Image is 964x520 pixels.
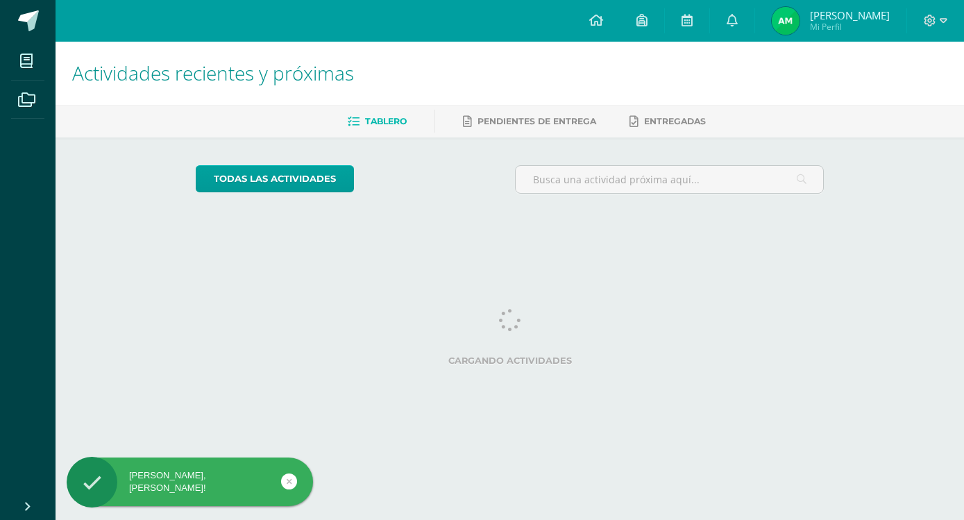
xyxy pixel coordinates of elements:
span: Actividades recientes y próximas [72,60,354,86]
span: Entregadas [644,116,706,126]
a: todas las Actividades [196,165,354,192]
span: [PERSON_NAME] [810,8,890,22]
a: Tablero [348,110,407,133]
div: [PERSON_NAME], [PERSON_NAME]! [67,469,313,494]
a: Entregadas [629,110,706,133]
span: Pendientes de entrega [477,116,596,126]
span: Mi Perfil [810,21,890,33]
label: Cargando actividades [196,355,824,366]
input: Busca una actividad próxima aquí... [516,166,823,193]
img: 0e70a3320523aed65fa3b55b0ab22133.png [772,7,800,35]
span: Tablero [365,116,407,126]
a: Pendientes de entrega [463,110,596,133]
